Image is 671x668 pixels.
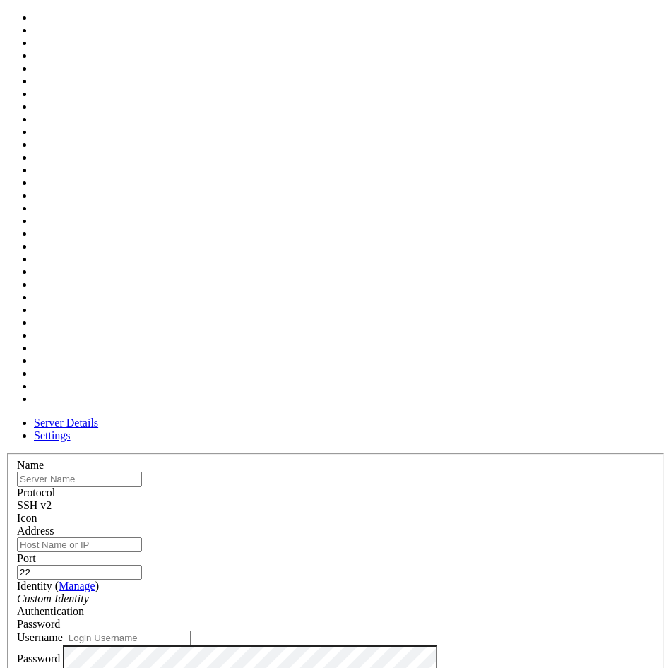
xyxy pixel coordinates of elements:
[17,652,60,664] label: Password
[17,592,89,604] i: Custom Identity
[17,618,60,630] span: Password
[66,631,191,645] input: Login Username
[34,429,71,441] a: Settings
[55,580,99,592] span: ( )
[17,580,99,592] label: Identity
[17,459,44,471] label: Name
[17,487,55,499] label: Protocol
[17,618,654,631] div: Password
[17,537,142,552] input: Host Name or IP
[17,565,142,580] input: Port Number
[17,605,84,617] label: Authentication
[17,525,54,537] label: Address
[17,552,36,564] label: Port
[59,580,95,592] a: Manage
[34,417,98,429] a: Server Details
[17,499,654,512] div: SSH v2
[17,631,63,643] label: Username
[17,592,654,605] div: Custom Identity
[17,512,37,524] label: Icon
[17,472,142,487] input: Server Name
[17,499,52,511] span: SSH v2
